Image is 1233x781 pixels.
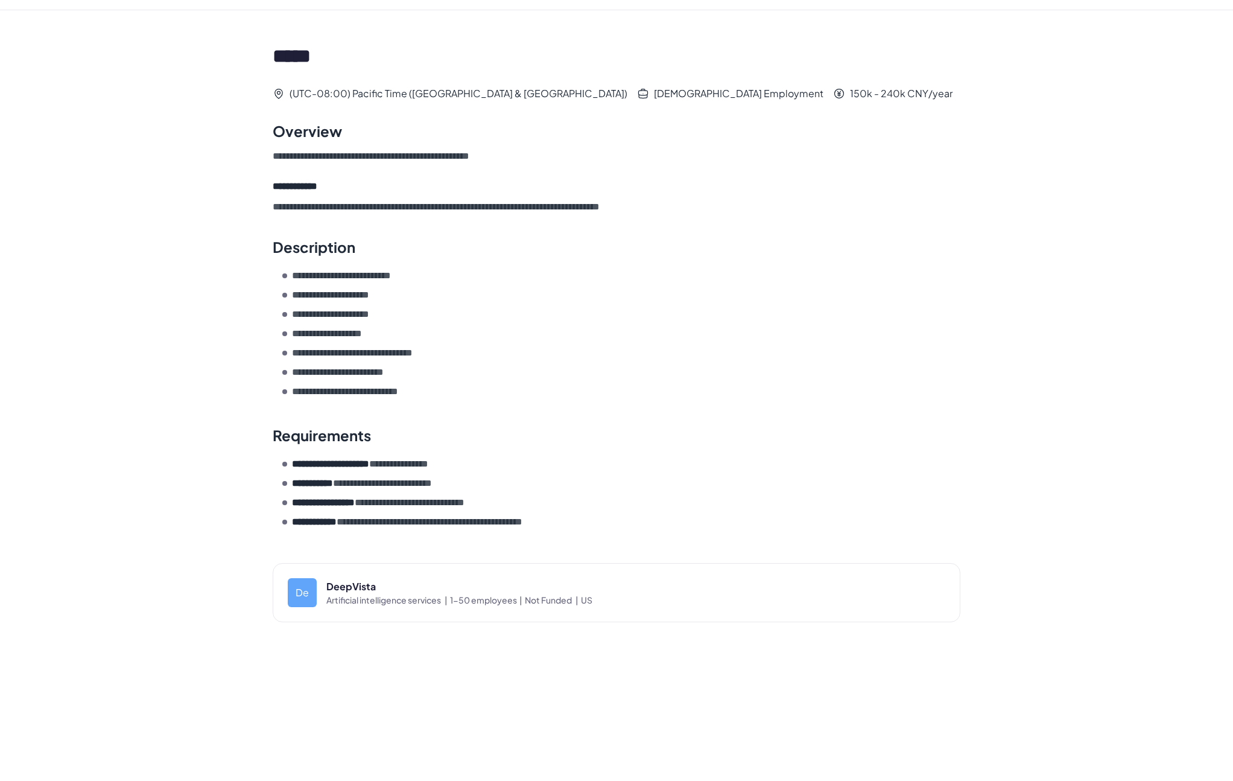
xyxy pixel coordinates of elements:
[445,595,448,605] span: |
[326,579,945,594] div: DeepVista
[273,121,342,141] div: Overview
[450,594,525,606] span: 1-50 employees
[519,595,522,605] span: |
[654,90,823,97] p: [DEMOGRAPHIC_DATA] Employment
[288,578,317,607] div: De
[326,594,450,606] span: Artificial intelligence services
[290,90,627,97] p: (UTC-08:00) Pacific Time ([GEOGRAPHIC_DATA] & [GEOGRAPHIC_DATA])
[581,594,592,606] span: US
[575,595,578,605] span: |
[525,594,581,606] span: Not Funded
[850,90,952,97] p: 150k - 240k CNY/year
[273,426,371,445] div: Requirements
[273,237,355,257] div: Description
